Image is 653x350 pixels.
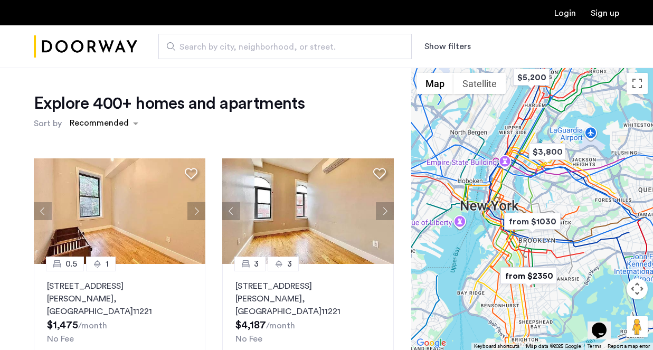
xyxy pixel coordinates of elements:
h1: Explore 400+ homes and apartments [34,93,305,114]
label: Sort by [34,117,62,130]
button: Show satellite imagery [453,73,506,94]
span: $4,187 [235,320,266,330]
div: $3,800 [525,140,570,164]
button: Previous apartment [222,202,240,220]
div: from $1030 [500,210,565,233]
span: No Fee [235,335,262,343]
span: $1,475 [47,320,78,330]
a: Open this area in Google Maps (opens a new window) [414,336,449,350]
sub: /month [266,321,295,330]
button: Map camera controls [627,278,648,299]
a: Login [554,9,576,17]
span: 3 [254,258,259,270]
span: 3 [287,258,292,270]
span: Map data ©2025 Google [526,344,581,349]
div: Recommended [68,117,129,132]
img: 2016_638508057422366955.jpeg [34,158,206,264]
button: Toggle fullscreen view [627,73,648,94]
p: [STREET_ADDRESS][PERSON_NAME] 11221 [47,280,192,318]
a: Cazamio Logo [34,27,137,67]
button: Show or hide filters [424,40,471,53]
div: $5,200 [509,65,554,89]
input: Apartment Search [158,34,412,59]
span: Search by city, neighborhood, or street. [179,41,382,53]
button: Next apartment [376,202,394,220]
span: 1 [106,258,109,270]
button: Drag Pegman onto the map to open Street View [627,316,648,337]
ng-select: sort-apartment [64,114,144,133]
button: Next apartment [187,202,205,220]
img: logo [34,27,137,67]
p: [STREET_ADDRESS][PERSON_NAME] 11221 [235,280,381,318]
button: Show street map [417,73,453,94]
button: Previous apartment [34,202,52,220]
a: Report a map error [608,343,650,350]
img: Google [414,336,449,350]
span: 0.5 [65,258,77,270]
iframe: chat widget [588,308,621,339]
a: Registration [591,9,619,17]
sub: /month [78,321,107,330]
a: Terms [588,343,601,350]
span: No Fee [47,335,74,343]
button: Keyboard shortcuts [474,343,519,350]
img: 2016_638508057423839647.jpeg [222,158,394,264]
div: from $2350 [496,264,561,288]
